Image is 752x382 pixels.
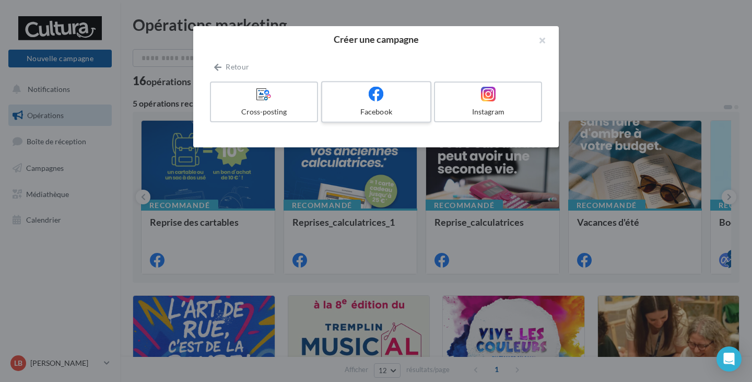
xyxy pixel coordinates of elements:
button: Retour [210,61,253,73]
div: Instagram [439,107,537,117]
div: Facebook [326,107,426,117]
div: Cross-posting [215,107,313,117]
div: Open Intercom Messenger [716,346,742,372]
h2: Créer une campagne [210,34,542,44]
